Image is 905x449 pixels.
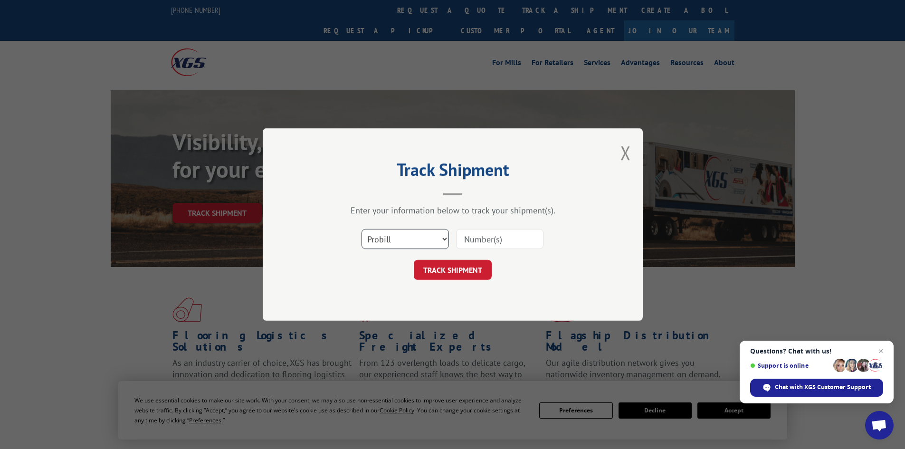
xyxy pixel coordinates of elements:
[750,362,830,369] span: Support is online
[310,163,595,181] h2: Track Shipment
[414,260,492,280] button: TRACK SHIPMENT
[750,347,883,355] span: Questions? Chat with us!
[865,411,894,439] a: Open chat
[310,205,595,216] div: Enter your information below to track your shipment(s).
[620,140,631,165] button: Close modal
[456,229,543,249] input: Number(s)
[775,383,871,392] span: Chat with XGS Customer Support
[750,379,883,397] span: Chat with XGS Customer Support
